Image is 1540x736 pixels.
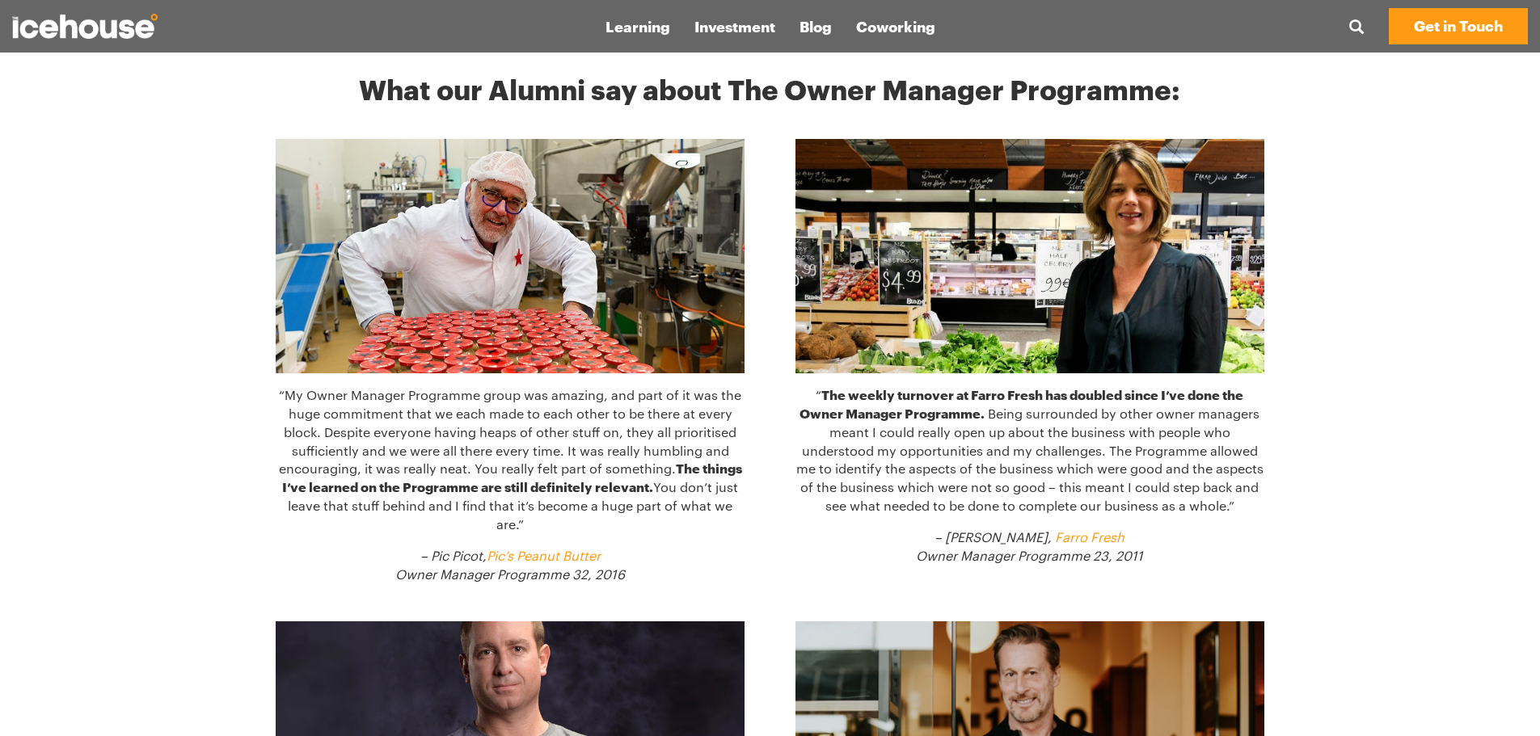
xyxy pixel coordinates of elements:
[487,548,601,563] a: Pic’s Peanut Butter
[800,387,1243,421] strong: The weekly turnover at Farro Fresh has doubled since I’ve done the Owner Manager Programme.
[276,45,1265,106] h2: What our Alumni say about The Owner Manager Programme:
[593,10,947,44] div: Navigation Menu
[916,548,1143,563] em: Owner Manager Programme 23, 2011
[276,386,745,534] p: “My Owner Manager Programme group was amazing, and part of it was the huge commitment that we eac...
[276,139,745,373] img: pic-picot-1
[12,14,158,39] img: The Icehouse Logo - White PNG
[395,548,625,582] em: – Pic Picot, Owner Manager Programme 32, 2016
[795,139,1265,373] img: janene-draper-1
[1389,8,1528,44] a: Get in Touch
[593,10,682,44] a: Learning
[1055,529,1124,545] a: Farro Fresh
[935,529,1124,545] em: – [PERSON_NAME],
[787,10,844,44] a: Blog
[844,10,947,44] a: Coworking
[682,10,787,44] a: Investment
[795,386,1265,515] p: “ Being surrounded by other owner managers meant I could really open up about the business with p...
